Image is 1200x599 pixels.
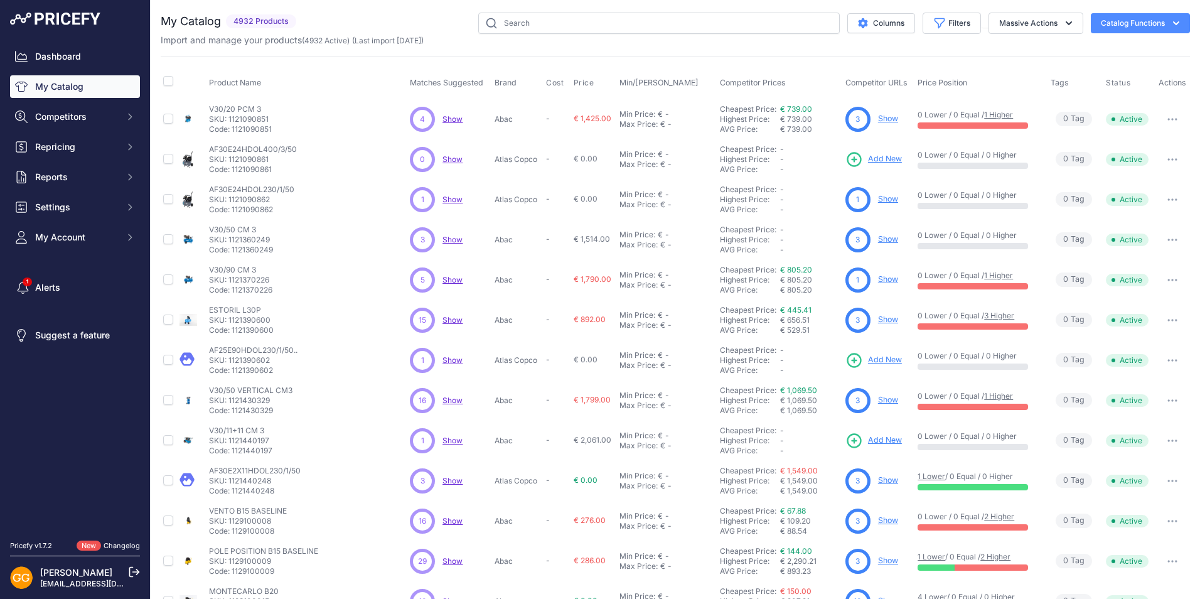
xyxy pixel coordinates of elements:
[574,194,597,203] span: € 0.00
[209,245,273,255] p: Code: 1121360249
[421,194,424,205] span: 1
[780,154,784,164] span: -
[780,205,784,214] span: -
[856,274,859,286] span: 1
[720,225,776,234] a: Cheapest Price:
[720,466,776,475] a: Cheapest Price:
[495,114,541,124] p: Abac
[665,200,672,210] div: -
[780,245,784,254] span: -
[495,195,541,205] p: Atlas Copco
[209,195,294,205] p: SKU: 1121090862
[918,230,1037,240] p: 0 Lower / 0 Equal / 0 Higher
[984,271,1013,280] a: 1 Higher
[442,476,463,485] a: Show
[619,391,655,401] div: Min Price:
[720,165,780,175] div: AVG Price:
[984,512,1014,521] a: 2 Higher
[495,235,541,245] p: Abac
[442,275,463,284] a: Show
[1106,78,1131,88] span: Status
[619,270,655,280] div: Min Price:
[619,200,658,210] div: Max Price:
[209,165,297,175] p: Code: 1121090861
[918,190,1037,200] p: 0 Lower / 0 Equal / 0 Higher
[720,154,780,165] div: Highest Price:
[984,311,1014,320] a: 3 Higher
[720,265,776,274] a: Cheapest Price:
[660,280,665,290] div: €
[226,14,296,29] span: 4932 Products
[546,315,550,324] span: -
[1106,394,1149,407] span: Active
[10,324,140,347] a: Suggest a feature
[574,78,597,88] button: Price
[546,194,550,203] span: -
[720,275,780,285] div: Highest Price:
[918,472,945,481] a: 1 Lower
[421,234,425,246] span: 3
[619,230,655,240] div: Min Price:
[780,466,818,475] a: € 1,549.00
[546,355,550,364] span: -
[780,396,817,405] span: € 1,069.50
[658,190,663,200] div: €
[1063,113,1068,125] span: 0
[665,280,672,290] div: -
[658,350,663,360] div: €
[209,225,273,235] p: V30/50 CM 3
[574,234,610,244] span: € 1,514.00
[10,166,140,188] button: Reports
[161,13,221,30] h2: My Catalog
[619,149,655,159] div: Min Price:
[720,144,776,154] a: Cheapest Price:
[780,506,806,515] a: € 67.88
[720,78,786,87] span: Competitor Prices
[546,78,566,88] button: Cost
[780,406,840,416] div: € 1,069.50
[209,345,297,355] p: AF25E90HDOL230/1/50..
[410,78,483,87] span: Matches Suggested
[1056,353,1092,367] span: Tag
[720,355,780,365] div: Highest Price:
[420,154,425,165] span: 0
[918,150,1037,160] p: 0 Lower / 0 Equal / 0 Higher
[10,45,140,68] a: Dashboard
[720,185,776,194] a: Cheapest Price:
[780,124,840,134] div: € 739.00
[546,114,550,123] span: -
[619,401,658,411] div: Max Price:
[619,320,658,330] div: Max Price:
[780,225,784,234] span: -
[660,159,665,170] div: €
[209,285,272,295] p: Code: 1121370226
[442,436,463,445] a: Show
[209,396,292,406] p: SKU: 1121430329
[720,235,780,245] div: Highest Price:
[984,391,1013,401] a: 1 Higher
[663,230,669,240] div: -
[720,305,776,315] a: Cheapest Price:
[40,579,171,588] a: [EMAIL_ADDRESS][DOMAIN_NAME]
[209,78,261,87] span: Product Name
[660,320,665,330] div: €
[574,395,611,404] span: € 1,799.00
[442,195,463,204] span: Show
[442,355,463,365] a: Show
[161,34,424,46] p: Import and manage your products
[442,154,463,164] a: Show
[574,78,594,88] span: Price
[665,119,672,129] div: -
[10,276,140,299] a: Alerts
[10,226,140,249] button: My Account
[10,13,100,25] img: Pricefy Logo
[442,516,463,526] a: Show
[419,395,426,406] span: 16
[845,151,902,168] a: Add New
[209,305,274,315] p: ESTORIL L30P
[878,114,898,123] a: Show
